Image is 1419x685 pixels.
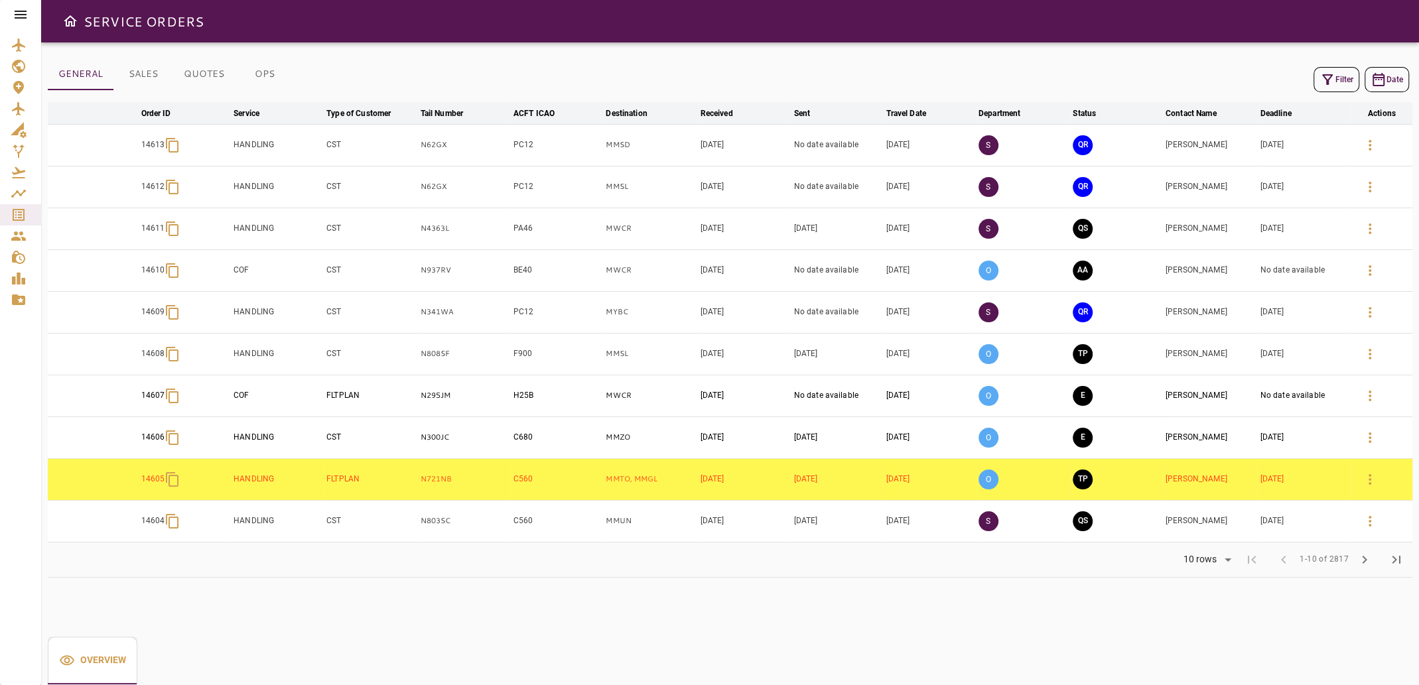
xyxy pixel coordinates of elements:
td: No date available [1258,375,1351,416]
td: [DATE] [698,291,791,333]
span: Contact Name [1166,105,1234,121]
p: 14609 [141,306,165,318]
p: MMZO [606,432,695,443]
p: N937RV [421,265,508,276]
p: 14605 [141,473,165,485]
p: MMTO, MMGL [606,473,695,485]
td: CST [324,416,417,458]
button: Details [1354,129,1386,161]
p: MWCR [606,265,695,276]
p: S [979,302,998,322]
div: Type of Customer [326,105,391,121]
td: [DATE] [1258,208,1351,249]
h6: SERVICE ORDERS [84,11,204,32]
td: [DATE] [883,291,976,333]
p: N341WA [421,306,508,318]
span: Department [979,105,1038,121]
td: CST [324,124,417,166]
div: Tail Number [421,105,463,121]
td: [DATE] [698,416,791,458]
button: Details [1354,422,1386,454]
button: OPS [235,58,295,90]
span: First Page [1236,544,1268,576]
div: Travel Date [886,105,925,121]
div: Department [979,105,1020,121]
div: basic tabs example [48,58,295,90]
span: last_page [1388,552,1404,568]
td: CST [324,208,417,249]
td: [DATE] [791,416,884,458]
td: [DATE] [1258,291,1351,333]
td: No date available [791,249,884,291]
span: Travel Date [886,105,943,121]
button: Filter [1314,67,1359,92]
td: PC12 [511,291,603,333]
span: chevron_right [1357,552,1373,568]
td: [DATE] [698,458,791,500]
div: Service [234,105,259,121]
td: No date available [791,166,884,208]
span: Type of Customer [326,105,408,121]
button: Open drawer [57,8,84,34]
button: Details [1354,255,1386,286]
span: Received [701,105,750,121]
td: F900 [511,333,603,375]
td: CST [324,166,417,208]
td: CST [324,333,417,375]
td: [DATE] [698,375,791,416]
span: Last Page [1381,544,1412,576]
button: Details [1354,380,1386,412]
td: [PERSON_NAME] [1163,500,1258,542]
p: N721NB [421,473,508,485]
td: No date available [791,375,884,416]
td: [PERSON_NAME] [1163,458,1258,500]
td: [PERSON_NAME] [1163,166,1258,208]
div: Sent [794,105,811,121]
button: Details [1354,338,1386,370]
td: [DATE] [698,208,791,249]
td: [PERSON_NAME] [1163,333,1258,375]
td: [DATE] [791,333,884,375]
div: Order ID [141,105,171,121]
div: Destination [606,105,647,121]
p: N300JC [421,432,508,443]
p: S [979,219,998,239]
div: 10 rows [1180,554,1220,565]
div: Status [1073,105,1096,121]
td: HANDLING [231,166,324,208]
td: [DATE] [791,208,884,249]
p: MWCR [606,390,695,401]
p: 14608 [141,348,165,359]
span: Status [1073,105,1113,121]
td: [DATE] [698,124,791,166]
td: HANDLING [231,333,324,375]
td: C560 [511,500,603,542]
p: 14606 [141,432,165,443]
p: MYBC [606,306,695,318]
div: 10 rows [1174,550,1236,570]
button: EXECUTION [1073,428,1093,448]
span: Next Page [1349,544,1381,576]
td: [PERSON_NAME] [1163,124,1258,166]
span: Deadline [1260,105,1309,121]
button: GENERAL [48,58,113,90]
p: MMSL [606,181,695,192]
div: basic tabs example [48,637,137,684]
td: HANDLING [231,500,324,542]
td: No date available [791,291,884,333]
div: Deadline [1260,105,1292,121]
p: O [979,344,998,364]
button: QUOTES [173,58,235,90]
p: MMUN [606,515,695,527]
p: MMSD [606,139,695,151]
td: H25B [511,375,603,416]
td: [DATE] [1258,166,1351,208]
td: PC12 [511,166,603,208]
button: Overview [48,637,137,684]
p: N803SC [421,515,508,527]
button: QUOTE SENT [1073,511,1093,531]
td: [DATE] [698,500,791,542]
p: N62GX [421,181,508,192]
p: N62GX [421,139,508,151]
span: Destination [606,105,664,121]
